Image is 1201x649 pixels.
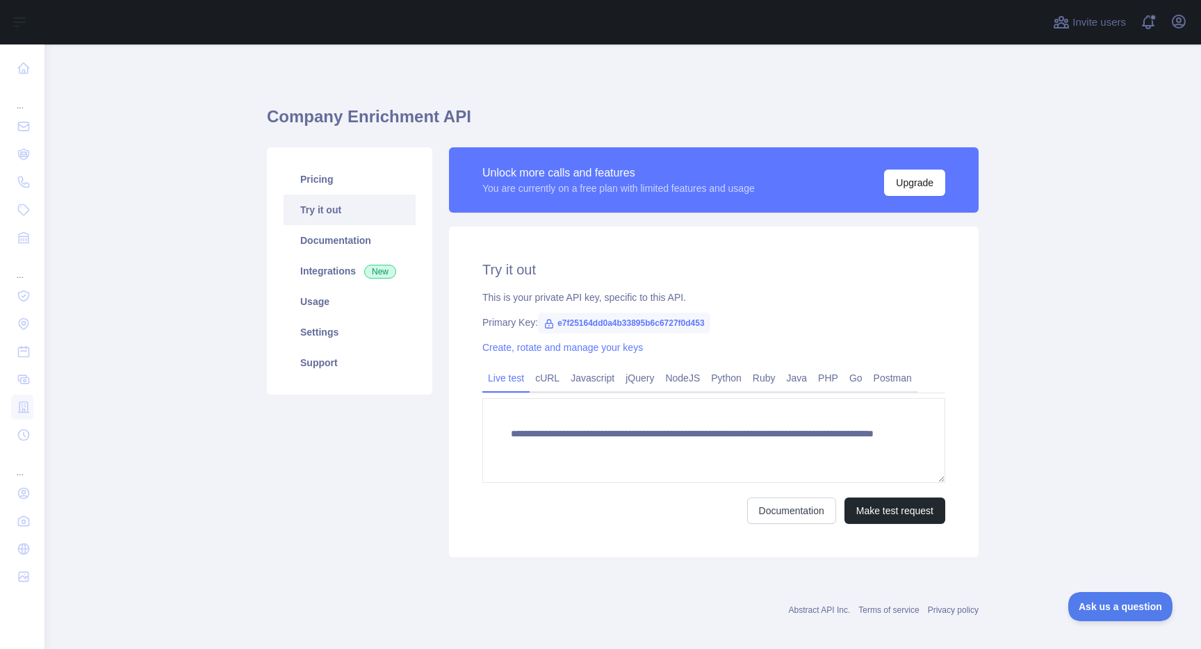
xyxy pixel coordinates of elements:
a: jQuery [620,367,660,389]
a: Ruby [747,367,781,389]
div: ... [11,253,33,281]
h2: Try it out [482,260,945,279]
a: Javascript [565,367,620,389]
a: Java [781,367,813,389]
div: This is your private API key, specific to this API. [482,290,945,304]
div: ... [11,450,33,478]
a: Try it out [284,195,416,225]
a: Integrations New [284,256,416,286]
button: Make test request [844,498,945,524]
a: PHP [812,367,844,389]
a: Pricing [284,164,416,195]
span: Invite users [1072,15,1126,31]
h1: Company Enrichment API [267,106,979,139]
a: NodeJS [660,367,705,389]
div: You are currently on a free plan with limited features and usage [482,181,755,195]
a: Documentation [284,225,416,256]
a: Live test [482,367,530,389]
a: Terms of service [858,605,919,615]
span: e7f25164dd0a4b33895b6c6727f0d453 [538,313,710,334]
a: Support [284,347,416,378]
a: Documentation [747,498,836,524]
button: Invite users [1050,11,1129,33]
a: cURL [530,367,565,389]
span: New [364,265,396,279]
iframe: Toggle Customer Support [1068,592,1173,621]
div: Unlock more calls and features [482,165,755,181]
div: Primary Key: [482,315,945,329]
a: Privacy policy [928,605,979,615]
a: Postman [868,367,917,389]
a: Create, rotate and manage your keys [482,342,643,353]
a: Go [844,367,868,389]
button: Upgrade [884,170,945,196]
a: Abstract API Inc. [789,605,851,615]
a: Python [705,367,747,389]
a: Settings [284,317,416,347]
div: ... [11,83,33,111]
a: Usage [284,286,416,317]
